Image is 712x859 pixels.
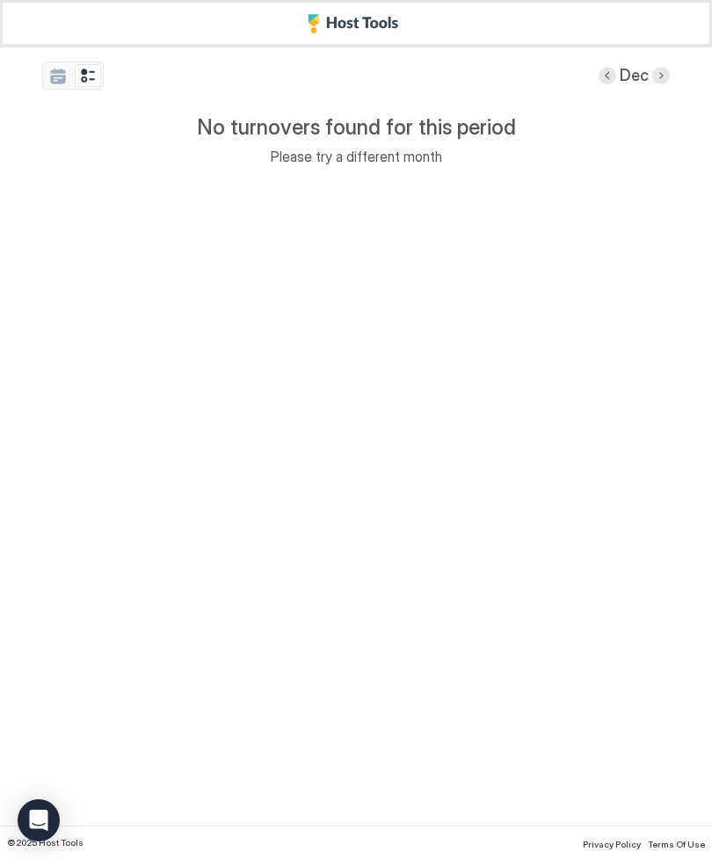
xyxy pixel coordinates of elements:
[7,837,84,848] span: © 2025 Host Tools
[652,67,670,84] button: Next month
[42,62,104,90] div: tab-group
[271,148,442,165] span: Please try a different month
[648,834,705,852] a: Terms Of Use
[18,799,60,841] div: Open Intercom Messenger
[620,66,649,86] span: Dec
[583,839,641,849] span: Privacy Policy
[197,114,516,141] span: No turnovers found for this period
[648,839,705,849] span: Terms Of Use
[583,834,641,852] a: Privacy Policy
[599,67,616,84] button: Previous month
